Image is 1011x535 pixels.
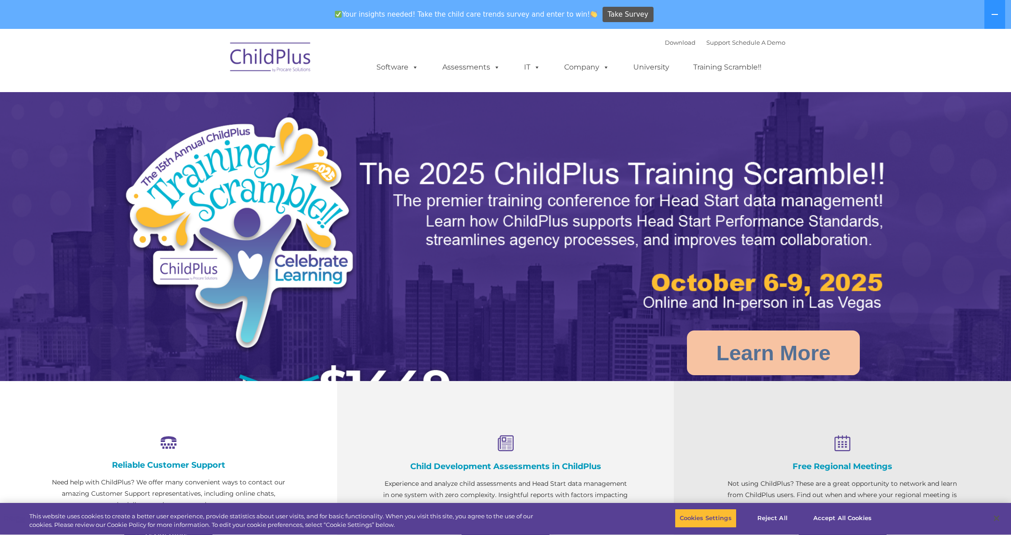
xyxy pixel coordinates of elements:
[335,11,342,18] img: ✅
[515,58,549,76] a: IT
[665,39,696,46] a: Download
[719,461,966,471] h4: Free Regional Meetings
[687,330,860,375] a: Learn More
[555,58,618,76] a: Company
[675,509,737,528] button: Cookies Settings
[624,58,678,76] a: University
[608,7,648,23] span: Take Survey
[125,97,164,103] span: Phone number
[331,6,601,23] span: Your insights needed! Take the child care trends survey and enter to win!
[433,58,509,76] a: Assessments
[665,39,785,46] font: |
[45,477,292,511] p: Need help with ChildPlus? We offer many convenient ways to contact our amazing Customer Support r...
[29,512,556,530] div: This website uses cookies to create a better user experience, provide statistics about user visit...
[987,508,1006,528] button: Close
[226,36,316,81] img: ChildPlus by Procare Solutions
[808,509,877,528] button: Accept All Cookies
[45,460,292,470] h4: Reliable Customer Support
[684,58,770,76] a: Training Scramble!!
[603,7,654,23] a: Take Survey
[382,461,629,471] h4: Child Development Assessments in ChildPlus
[744,509,801,528] button: Reject All
[719,478,966,512] p: Not using ChildPlus? These are a great opportunity to network and learn from ChildPlus users. Fin...
[732,39,785,46] a: Schedule A Demo
[367,58,427,76] a: Software
[706,39,730,46] a: Support
[382,478,629,512] p: Experience and analyze child assessments and Head Start data management in one system with zero c...
[125,60,153,66] span: Last name
[590,11,597,18] img: 👏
